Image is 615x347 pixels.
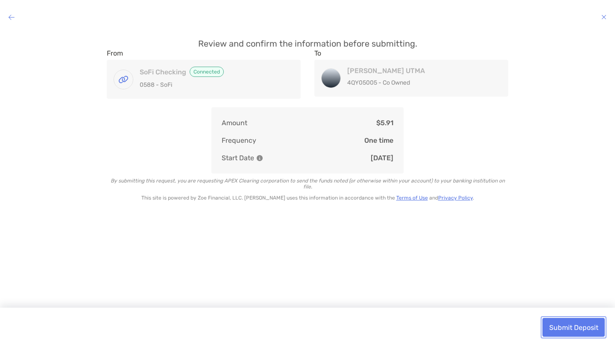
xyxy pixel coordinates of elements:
p: Amount [222,118,247,128]
p: Review and confirm the information before submitting. [107,38,508,49]
p: 4QY05005 - Co Owned [347,77,492,88]
p: Frequency [222,135,256,146]
p: $5.91 [376,118,393,128]
p: [DATE] [371,153,393,163]
img: Information Icon [257,155,263,161]
a: Privacy Policy [438,195,473,201]
p: Start Date [222,153,263,163]
p: This site is powered by Zoe Financial, LLC. [PERSON_NAME] uses this information in accordance wit... [107,195,508,201]
h4: [PERSON_NAME] UTMA [347,67,492,75]
a: Terms of Use [396,195,428,201]
p: 0588 - SoFi [140,79,284,90]
img: SoFi Checking [114,70,133,89]
label: To [314,49,321,57]
span: Connected [190,67,224,77]
label: From [107,49,123,57]
p: By submitting this request, you are requesting APEX Clearing corporation to send the funds noted ... [107,178,508,190]
p: One time [364,135,393,146]
img: Heston UTMA [322,69,340,88]
h4: SoFi Checking [140,67,284,77]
